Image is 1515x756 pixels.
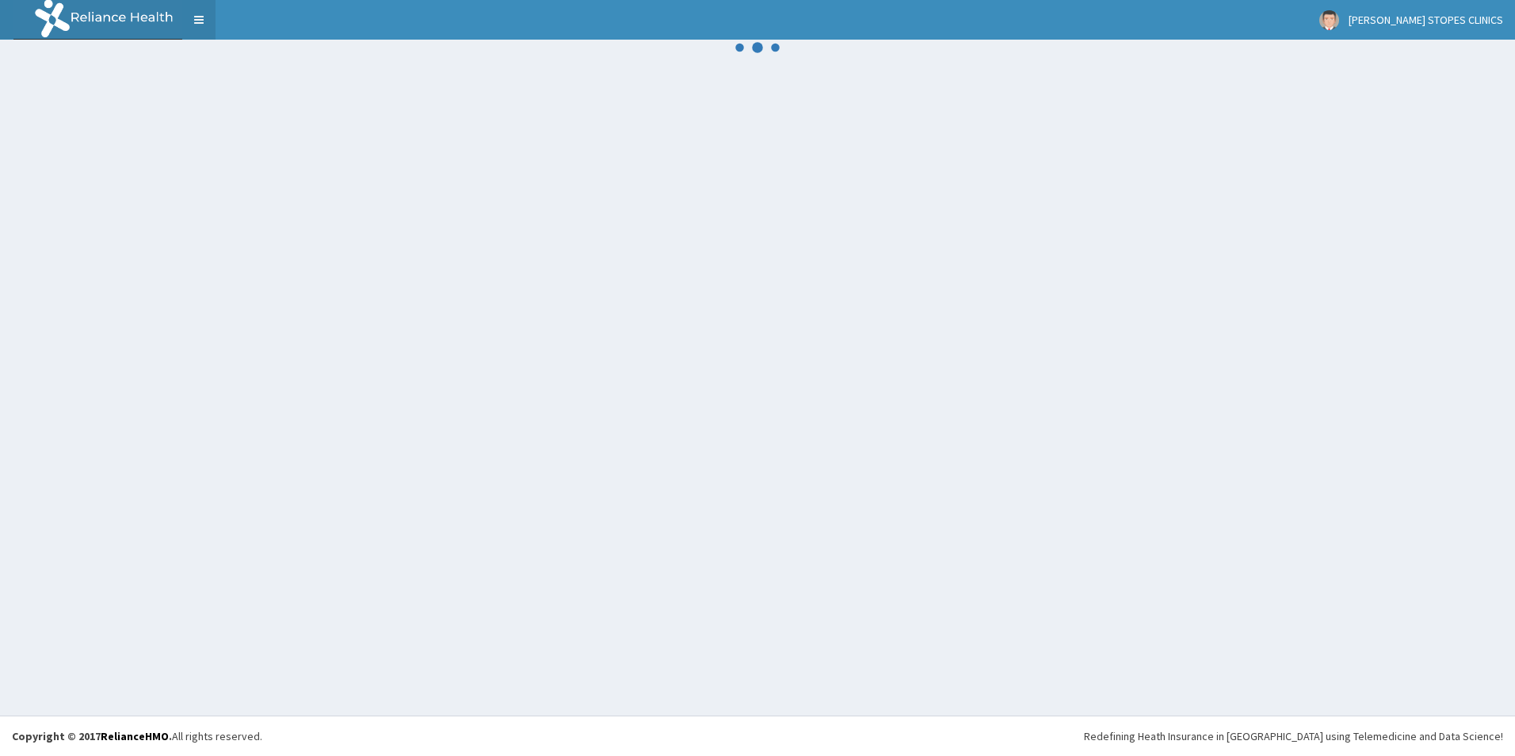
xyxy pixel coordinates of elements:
a: RelianceHMO [101,729,169,743]
span: [PERSON_NAME] STOPES CLINICS [1349,13,1503,27]
strong: Copyright © 2017 . [12,729,172,743]
svg: audio-loading [734,24,781,71]
img: User Image [1319,10,1339,30]
div: Redefining Heath Insurance in [GEOGRAPHIC_DATA] using Telemedicine and Data Science! [1084,728,1503,744]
